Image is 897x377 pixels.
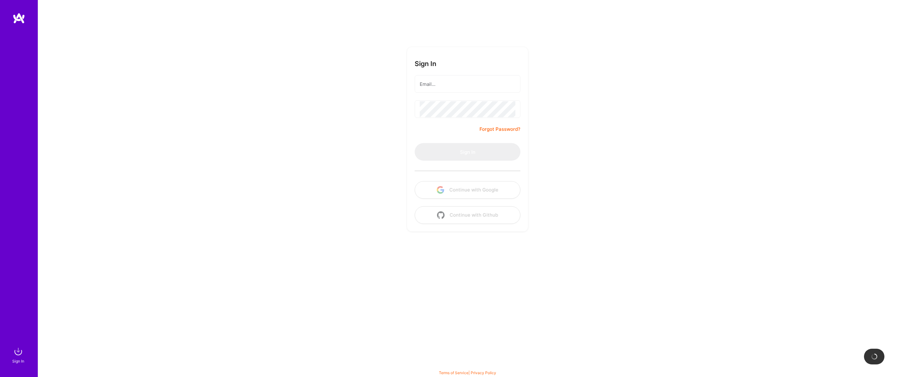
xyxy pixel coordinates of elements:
button: Continue with Google [415,181,520,199]
span: | [439,370,496,375]
button: Sign In [415,143,520,161]
img: logo [13,13,25,24]
img: loading [871,353,878,360]
h3: Sign In [415,60,436,68]
img: sign in [12,345,25,358]
div: Sign In [12,358,24,364]
a: Forgot Password? [479,125,520,133]
a: Privacy Policy [471,370,496,375]
button: Continue with Github [415,206,520,224]
input: Email... [420,76,515,92]
a: sign inSign In [13,345,25,364]
img: icon [437,211,445,219]
img: icon [437,186,444,194]
div: © 2025 ATeams Inc., All rights reserved. [38,358,897,374]
a: Terms of Service [439,370,468,375]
